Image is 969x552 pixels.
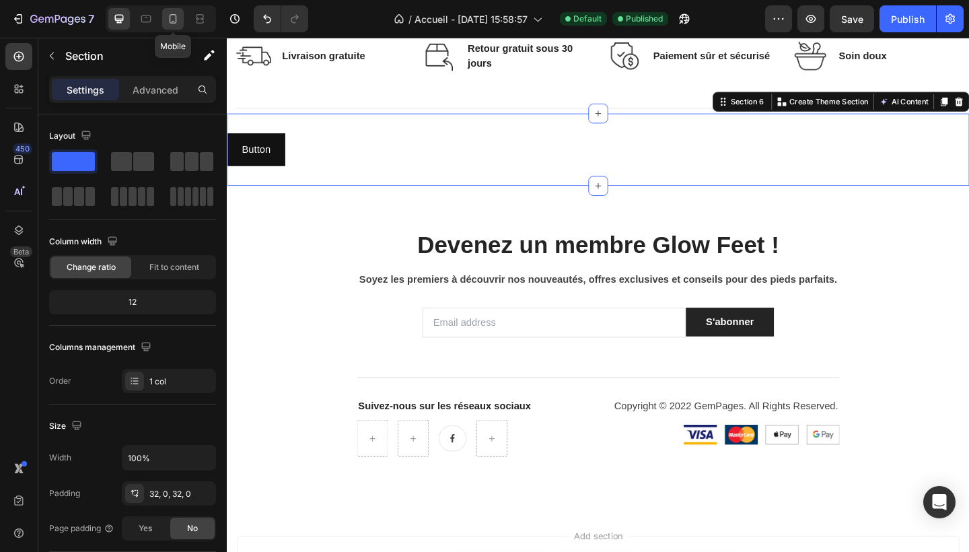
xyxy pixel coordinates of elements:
[139,522,152,534] span: Yes
[626,13,663,25] span: Published
[187,522,198,534] span: No
[415,12,528,26] span: Accueil - [DATE] 15:58:57
[408,12,412,26] span: /
[415,393,665,409] p: Copyright © 2022 GemPages. All Rights Reserved.
[841,13,863,25] span: Save
[499,294,595,325] button: S'abonner
[88,11,94,27] p: 7
[49,233,120,251] div: Column width
[707,62,766,78] button: AI Content
[67,83,104,97] p: Settings
[49,339,154,357] div: Columns management
[213,294,499,326] input: Email address
[49,452,71,464] div: Width
[49,417,85,436] div: Size
[585,421,622,442] img: Alt Image
[143,395,330,407] strong: Suivez-nous sur les réseaux sociaux
[541,421,577,442] img: Alt Image
[49,127,94,145] div: Layout
[880,5,936,32] button: Publish
[49,522,114,534] div: Page padding
[497,421,533,442] img: Alt Image
[10,246,32,257] div: Beta
[923,486,956,518] div: Open Intercom Messenger
[254,5,308,32] div: Undo/Redo
[545,64,587,76] div: Section 6
[521,302,573,318] div: S'abonner
[49,375,71,387] div: Order
[630,421,666,442] img: Alt Image
[122,446,215,470] input: Auto
[573,13,602,25] span: Default
[891,12,925,26] div: Publish
[830,5,874,32] button: Save
[133,83,178,97] p: Advanced
[227,38,969,552] iframe: Design area
[52,293,213,312] div: 12
[149,261,199,273] span: Fit to content
[372,535,436,549] span: Add section
[207,212,601,240] strong: Devenez un membre Glow Feet !
[149,488,213,500] div: 32, 0, 32, 0
[144,257,664,269] strong: Soyez les premiers à découvrir nos nouveautés, offres exclusives et conseils pour des pieds parfa...
[13,143,32,154] div: 450
[67,261,116,273] span: Change ratio
[5,5,100,32] button: 7
[149,376,213,388] div: 1 col
[49,487,80,499] div: Padding
[65,48,176,64] p: Section
[612,64,698,76] p: Create Theme Section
